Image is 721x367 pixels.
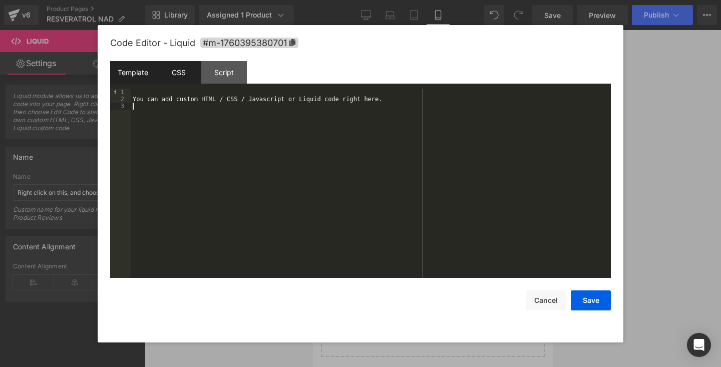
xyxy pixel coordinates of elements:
span: Code Editor - Liquid [110,38,195,48]
div: CSS [156,61,201,84]
a: Explore Blocks [75,240,165,260]
a: Add Single Section [75,268,165,288]
p: or Drag & Drop elements from left sidebar [24,296,216,303]
button: Save [571,290,611,310]
div: Template [110,61,156,84]
div: 2 [110,96,131,103]
span: Click to copy [200,38,298,48]
button: Cancel [526,290,566,310]
div: 1 [110,89,131,96]
div: Script [201,61,247,84]
div: Open Intercom Messenger [687,333,711,357]
div: 3 [110,103,131,110]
